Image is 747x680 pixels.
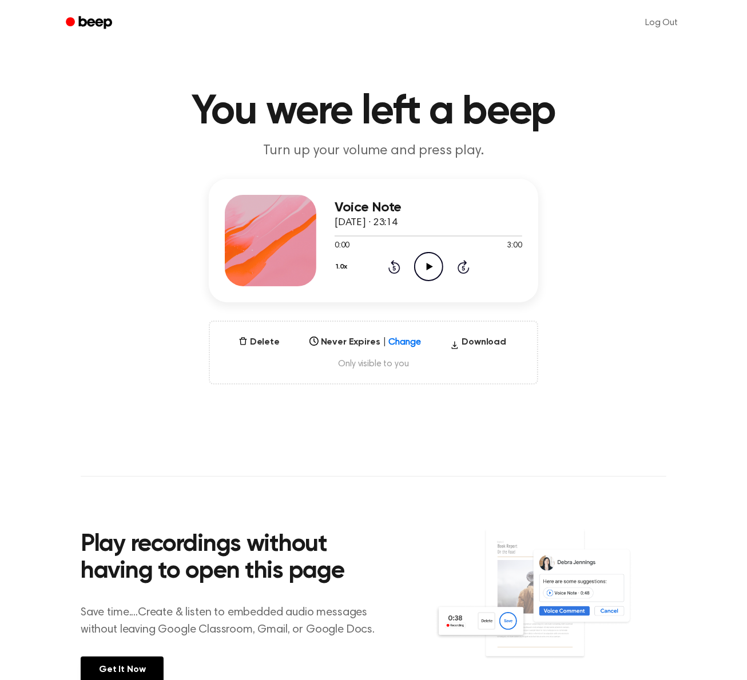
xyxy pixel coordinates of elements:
[335,257,352,277] button: 1.0x
[335,240,349,252] span: 0:00
[81,604,389,638] p: Save time....Create & listen to embedded audio messages without leaving Google Classroom, Gmail, ...
[446,335,511,354] button: Download
[234,335,284,349] button: Delete
[154,142,593,161] p: Turn up your volume and press play.
[335,200,522,215] h3: Voice Note
[224,358,523,370] span: Only visible to you
[81,91,666,133] h1: You were left a beep
[634,9,689,37] a: Log Out
[507,240,522,252] span: 3:00
[58,12,122,34] a: Beep
[81,531,389,586] h2: Play recordings without having to open this page
[335,218,398,228] span: [DATE] · 23:14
